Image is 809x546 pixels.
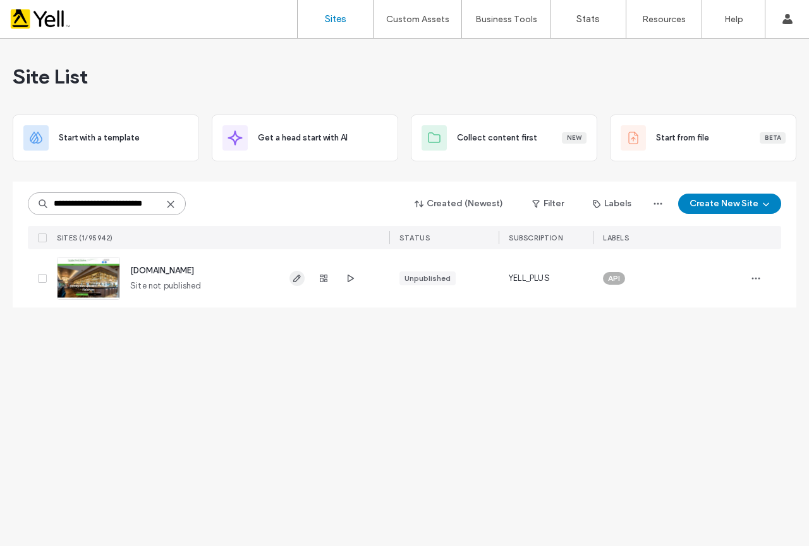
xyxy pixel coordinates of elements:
[603,233,629,242] span: LABELS
[13,64,88,89] span: Site List
[399,233,430,242] span: STATUS
[581,194,643,214] button: Labels
[59,132,140,144] span: Start with a template
[610,115,796,161] div: Start from fileBeta
[258,132,348,144] span: Get a head start with AI
[457,132,537,144] span: Collect content first
[404,273,451,284] div: Unpublished
[509,233,563,242] span: SUBSCRIPTION
[642,14,686,25] label: Resources
[520,194,576,214] button: Filter
[404,194,514,214] button: Created (Newest)
[724,14,743,25] label: Help
[475,14,537,25] label: Business Tools
[562,132,587,144] div: New
[411,115,597,161] div: Collect content firstNew
[386,14,449,25] label: Custom Assets
[656,132,709,144] span: Start from file
[608,273,620,284] span: API
[760,132,786,144] div: Beta
[57,233,113,242] span: SITES (1/95942)
[576,13,600,25] label: Stats
[325,13,346,25] label: Sites
[130,266,194,275] a: [DOMAIN_NAME]
[28,9,54,20] span: Help
[130,280,202,292] span: Site not published
[13,115,199,161] div: Start with a template
[678,194,781,214] button: Create New Site
[212,115,398,161] div: Get a head start with AI
[509,272,550,285] span: YELL_PLUS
